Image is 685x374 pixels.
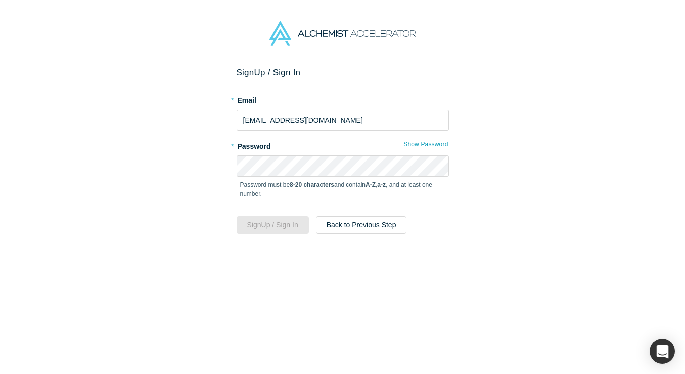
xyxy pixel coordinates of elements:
[316,216,407,234] button: Back to Previous Step
[377,181,386,188] strong: a-z
[237,92,449,106] label: Email
[240,180,445,198] p: Password must be and contain , , and at least one number.
[366,181,376,188] strong: A-Z
[237,138,449,152] label: Password
[237,67,449,78] h2: Sign Up / Sign In
[290,181,334,188] strong: 8-20 characters
[237,216,309,234] button: SignUp / Sign In
[269,21,415,46] img: Alchemist Accelerator Logo
[403,138,448,151] button: Show Password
